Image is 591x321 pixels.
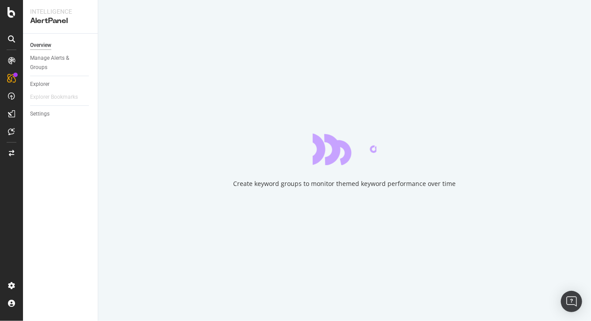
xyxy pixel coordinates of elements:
div: Intelligence [30,7,91,16]
div: animation [313,133,376,165]
div: Settings [30,109,50,119]
div: Explorer [30,80,50,89]
div: Create keyword groups to monitor themed keyword performance over time [234,179,456,188]
div: Open Intercom Messenger [561,291,582,312]
div: Overview [30,41,51,50]
a: Settings [30,109,92,119]
div: Manage Alerts & Groups [30,54,83,72]
a: Overview [30,41,92,50]
div: Explorer Bookmarks [30,93,78,102]
a: Manage Alerts & Groups [30,54,92,72]
a: Explorer Bookmarks [30,93,87,102]
div: AlertPanel [30,16,91,26]
a: Explorer [30,80,92,89]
